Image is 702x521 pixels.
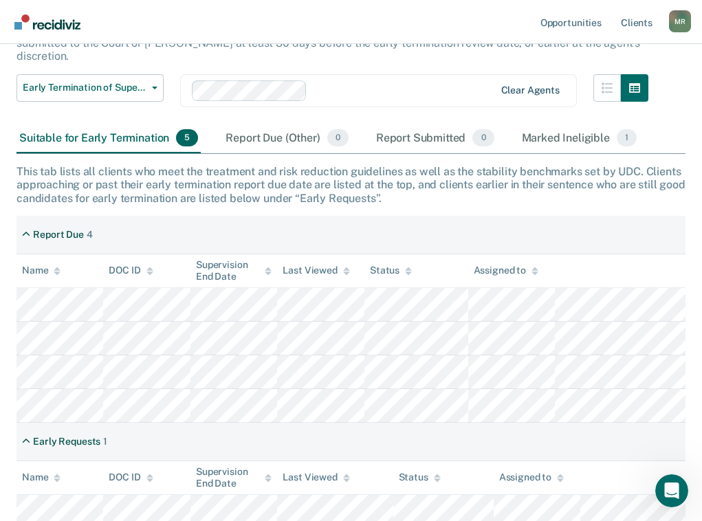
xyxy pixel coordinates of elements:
span: 1 [617,129,637,147]
div: Early Requests1 [17,430,113,453]
div: Report Due (Other)0 [223,124,351,154]
span: 5 [176,129,198,147]
span: Early Termination of Supervision [23,82,146,93]
div: 4 [87,229,93,241]
div: Report Submitted0 [373,124,497,154]
div: DOC ID [109,472,153,483]
button: Early Termination of Supervision [17,74,164,102]
div: 1 [103,436,107,447]
div: Early Requests [33,436,100,447]
div: Name [22,265,61,276]
div: Last Viewed [283,472,349,483]
div: This tab lists all clients who meet the treatment and risk reduction guidelines as well as the st... [17,165,685,205]
span: 0 [472,129,494,147]
div: Supervision End Date [196,466,272,489]
button: Profile dropdown button [669,10,691,32]
div: Status [370,265,412,276]
div: Name [22,472,61,483]
div: Suitable for Early Termination5 [17,124,201,154]
div: Assigned to [474,265,538,276]
div: Assigned to [499,472,564,483]
span: 0 [327,129,349,147]
iframe: Intercom live chat [655,474,688,507]
img: Recidiviz [14,14,80,30]
div: Status [399,472,441,483]
div: M R [669,10,691,32]
div: Last Viewed [283,265,349,276]
div: Marked Ineligible1 [519,124,640,154]
div: Supervision End Date [196,259,272,282]
div: Clear agents [501,85,560,96]
div: Report Due4 [17,223,98,246]
div: DOC ID [109,265,153,276]
div: Report Due [33,229,84,241]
